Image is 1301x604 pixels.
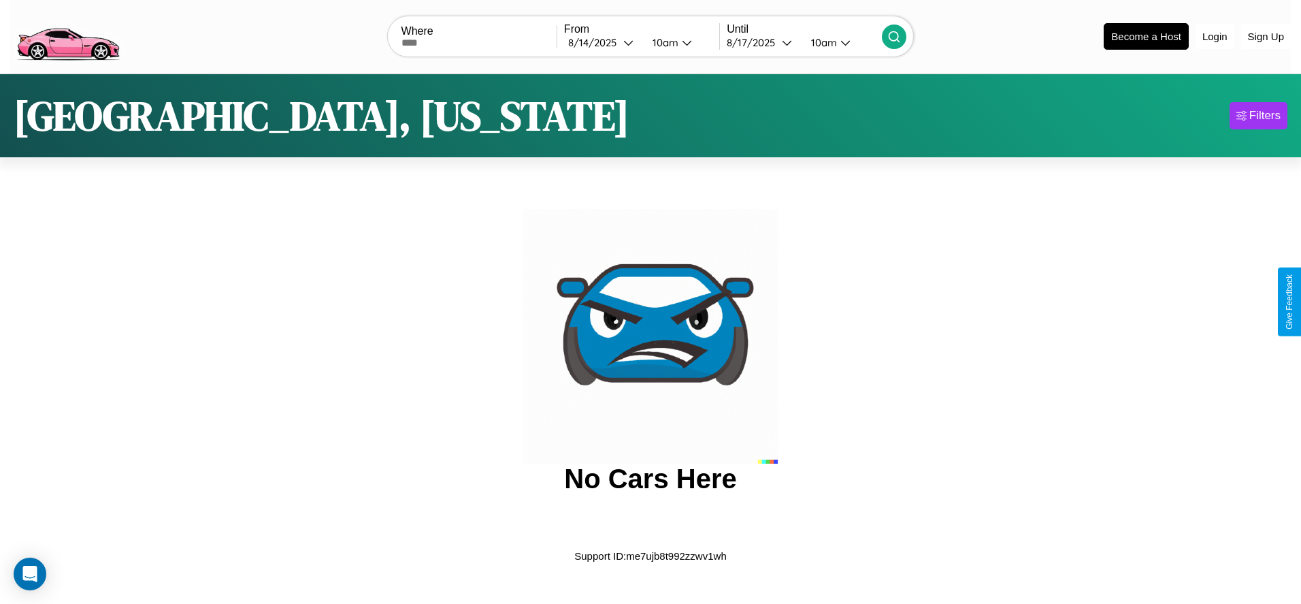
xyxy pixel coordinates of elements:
div: 10am [804,36,840,49]
h1: [GEOGRAPHIC_DATA], [US_STATE] [14,88,629,144]
div: Give Feedback [1285,274,1294,330]
div: Filters [1249,109,1281,123]
button: Login [1196,24,1234,49]
label: Where [401,25,557,37]
div: Open Intercom Messenger [14,558,46,590]
button: Filters [1230,102,1287,129]
button: Become a Host [1104,23,1189,50]
img: logo [10,7,125,64]
div: 8 / 14 / 2025 [568,36,623,49]
label: From [564,23,719,35]
div: 10am [646,36,682,49]
label: Until [727,23,882,35]
button: 10am [642,35,719,50]
h2: No Cars Here [564,464,736,494]
div: 8 / 17 / 2025 [727,36,782,49]
img: car [523,209,778,464]
button: Sign Up [1241,24,1291,49]
button: 8/14/2025 [564,35,642,50]
p: Support ID: me7ujb8t992zzwv1wh [574,547,726,565]
button: 10am [800,35,882,50]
